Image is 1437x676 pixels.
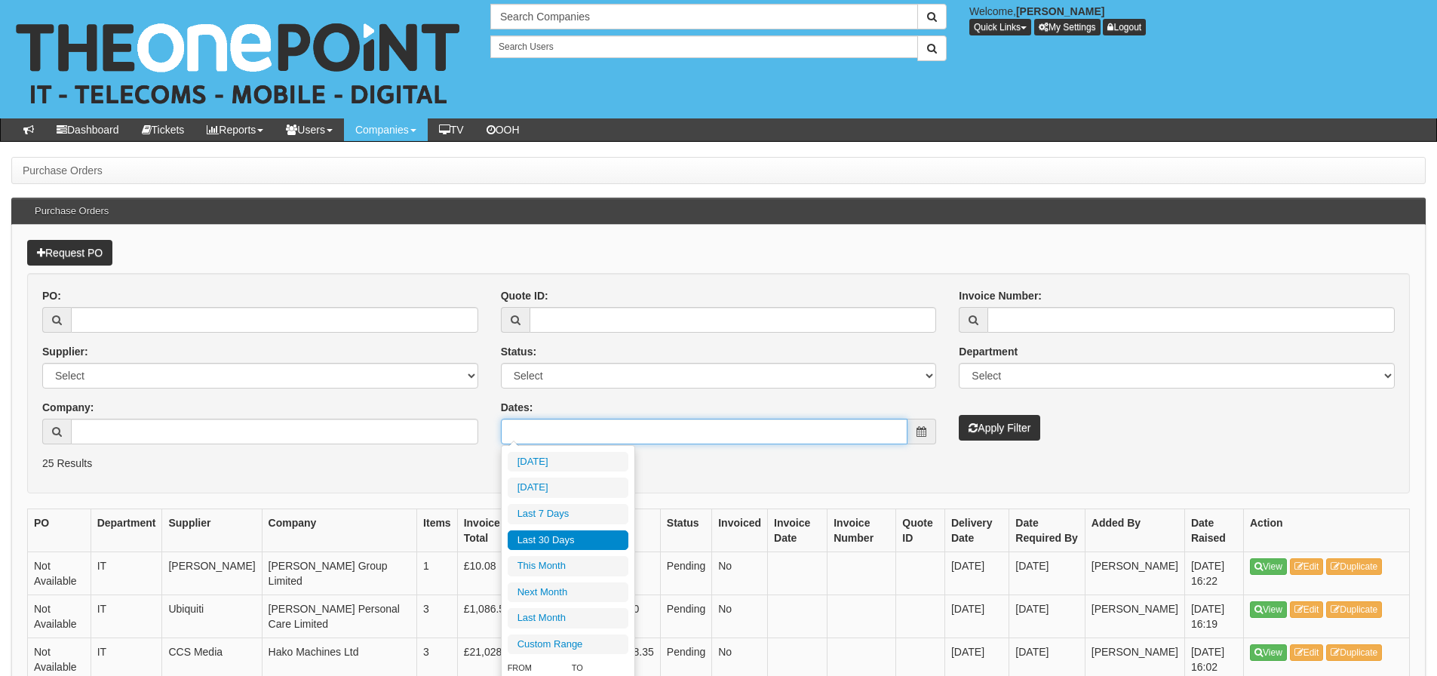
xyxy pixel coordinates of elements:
[944,509,1009,552] th: Delivery Date
[428,118,475,141] a: TV
[896,509,945,552] th: Quote ID
[28,509,91,552] th: PO
[1250,601,1287,618] a: View
[42,456,1395,471] p: 25 Results
[1184,595,1243,638] td: [DATE] 16:19
[1326,558,1382,575] a: Duplicate
[262,509,416,552] th: Company
[1326,644,1382,661] a: Duplicate
[508,504,628,524] li: Last 7 Days
[501,400,533,415] label: Dates:
[42,288,61,303] label: PO:
[1103,19,1146,35] a: Logout
[959,288,1042,303] label: Invoice Number:
[828,509,896,552] th: Invoice Number
[27,240,112,266] a: Request PO
[262,595,416,638] td: [PERSON_NAME] Personal Care Limited
[508,556,628,576] li: This Month
[1016,5,1104,17] b: [PERSON_NAME]
[417,595,458,638] td: 3
[475,118,531,141] a: OOH
[959,344,1018,359] label: Department
[1085,552,1184,595] td: [PERSON_NAME]
[457,509,527,552] th: Invoice Total
[959,415,1040,441] button: Apply Filter
[45,118,130,141] a: Dashboard
[1250,558,1287,575] a: View
[712,509,768,552] th: Invoiced
[508,582,628,603] li: Next Month
[1034,19,1101,35] a: My Settings
[1250,644,1287,661] a: View
[42,400,94,415] label: Company:
[508,608,628,628] li: Last Month
[768,509,828,552] th: Invoice Date
[969,19,1031,35] button: Quick Links
[162,595,262,638] td: Ubiquiti
[275,118,344,141] a: Users
[1244,509,1410,552] th: Action
[958,4,1437,35] div: Welcome,
[660,552,711,595] td: Pending
[42,344,88,359] label: Supplier:
[508,635,628,655] li: Custom Range
[712,595,768,638] td: No
[1290,644,1324,661] a: Edit
[944,552,1009,595] td: [DATE]
[490,35,918,58] input: Search Users
[91,509,162,552] th: Department
[457,595,527,638] td: £1,086.50
[944,595,1009,638] td: [DATE]
[162,509,262,552] th: Supplier
[490,4,918,29] input: Search Companies
[457,552,527,595] td: £10.08
[1085,509,1184,552] th: Added By
[660,509,711,552] th: Status
[195,118,275,141] a: Reports
[508,452,628,472] li: [DATE]
[1184,552,1243,595] td: [DATE] 16:22
[1184,509,1243,552] th: Date Raised
[162,552,262,595] td: [PERSON_NAME]
[91,552,162,595] td: IT
[1009,595,1085,638] td: [DATE]
[23,163,103,178] li: Purchase Orders
[1290,558,1324,575] a: Edit
[130,118,196,141] a: Tickets
[508,530,628,551] li: Last 30 Days
[28,595,91,638] td: Not Available
[572,660,628,675] label: To
[28,552,91,595] td: Not Available
[1326,601,1382,618] a: Duplicate
[501,344,536,359] label: Status:
[1290,601,1324,618] a: Edit
[417,509,458,552] th: Items
[91,595,162,638] td: IT
[712,552,768,595] td: No
[508,660,563,675] label: From
[501,288,548,303] label: Quote ID:
[1009,552,1085,595] td: [DATE]
[1085,595,1184,638] td: [PERSON_NAME]
[27,198,116,224] h3: Purchase Orders
[660,595,711,638] td: Pending
[508,478,628,498] li: [DATE]
[262,552,416,595] td: [PERSON_NAME] Group Limited
[344,118,428,141] a: Companies
[1009,509,1085,552] th: Date Required By
[417,552,458,595] td: 1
